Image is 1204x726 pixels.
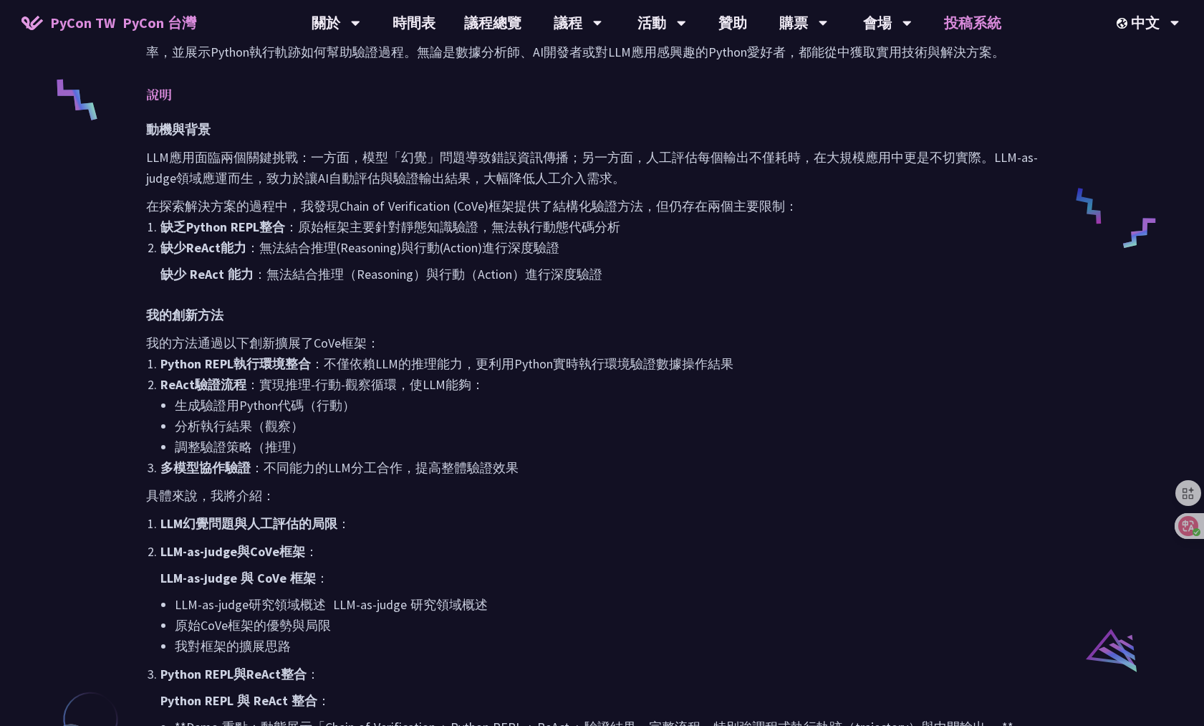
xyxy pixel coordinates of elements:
[333,596,488,613] font: LLM-as-judge 研究領域概述
[50,12,196,34] span: PyCon TW
[160,543,305,560] strong: LLM-as-judge與CoVe框架
[21,16,43,30] img: Home icon of PyCon TW 2025
[160,266,254,282] strong: 缺少 ReAct 能力
[160,239,246,256] strong: 缺少ReAct能力
[122,14,196,32] font: PyCon 台灣
[146,147,1058,188] p: LLM應用面臨兩個關鍵挑戰：一方面，模型「幻覺」問題導致錯誤資訊傳播；另一方面，人工評估每個輸出不僅耗時，在大規模應用中更是不切實際。LLM-as-judge領域應運而生，致力於讓AI自動評估與...
[160,266,602,282] font: ：無法結合推理（Reasoning）與行動（Action）進行深度驗證
[160,666,307,682] strong: Python REPL與ReAct整合
[160,513,1058,534] p: ：
[160,515,337,532] strong: LLM幻覺問題與人工評估的局限
[160,570,329,586] font: ：
[146,485,1058,506] p: 具體來說，我將介紹：
[175,416,1058,436] li: 分析執行結果（觀察）
[146,84,1029,105] p: 說明
[160,216,1058,237] li: ：原始框架主要針對靜態知識驗證，無法執行動態代碼分析
[175,594,1058,615] li: LLM-as-judge研究領域概述
[146,333,1058,353] p: 我的方法通過以下創新擴展了CoVe框架：
[160,457,1058,478] li: ：不同能力的LLM分工合作，提高整體驗證效果
[160,376,246,393] strong: ReAct驗證流程
[160,692,330,709] font: ：
[160,664,1058,717] p: ：
[160,374,1058,457] li: ：實現推理-行動-觀察循環，使LLM能夠：
[175,395,1058,416] li: 生成驗證用Python代碼（行動）
[146,119,1058,140] h3: 動機與背景
[1117,18,1131,29] img: Locale Icon
[146,305,1058,325] h3: 我的創新方法
[7,5,211,41] a: PyCon TW PyCon 台灣
[175,636,1058,656] li: 我對框架的擴展思路
[160,459,251,476] strong: 多模型協作驗證
[160,541,1058,594] p: ：
[160,237,1058,290] li: ：無法結合推理(Reasoning)與行動(Action)進行深度驗證
[160,355,311,372] strong: Python REPL執行環境整合
[175,615,1058,636] li: 原始CoVe框架的優勢與局限
[175,436,1058,457] li: 調整驗證策略（推理）
[146,196,1058,216] p: 在探索解決方案的過程中，我發現Chain of Verification (CoVe)框架提供了結構化驗證方法，但仍存在兩個主要限制：
[160,219,285,235] strong: 缺乏Python REPL整合
[160,353,1058,374] li: ：不僅依賴LLM的推理能力，更利用Python實時執行環境驗證數據操作結果
[160,570,316,586] strong: LLM-as-judge 與 CoVe 框架
[160,692,317,709] strong: Python REPL 與 ReAct 整合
